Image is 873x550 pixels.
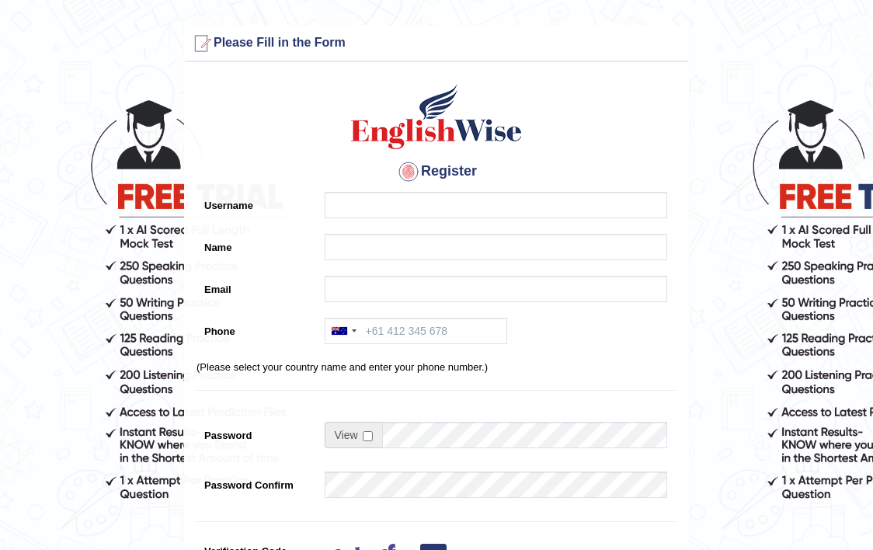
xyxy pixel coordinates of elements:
[197,192,317,213] label: Username
[197,159,676,184] h4: Register
[197,422,317,443] label: Password
[197,360,676,374] p: (Please select your country name and enter your phone number.)
[363,431,373,441] input: Show/Hide Password
[348,82,525,151] img: Logo of English Wise create a new account for intelligent practice with AI
[189,31,684,56] h3: Please Fill in the Form
[325,318,507,344] input: +61 412 345 678
[197,318,317,339] label: Phone
[197,276,317,297] label: Email
[325,319,361,343] div: Australia: +61
[197,472,317,493] label: Password Confirm
[197,234,317,255] label: Name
